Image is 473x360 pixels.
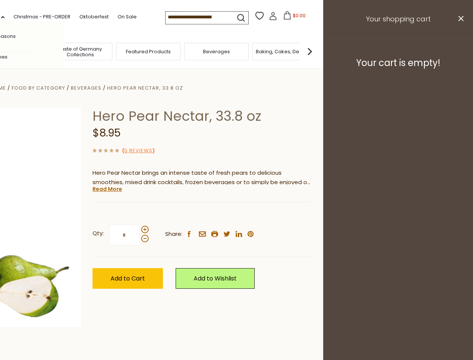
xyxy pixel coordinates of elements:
[126,49,171,54] a: Featured Products
[279,11,310,22] button: $0.00
[124,147,152,155] a: 0 Reviews
[93,168,312,187] p: Hero Pear Nectar brings an intense taste of fresh pears to delicious smoothies, mixed drink cockt...
[50,46,110,57] a: Taste of Germany Collections
[293,12,306,19] span: $0.00
[333,57,464,69] h3: Your cart is empty!
[302,44,317,59] img: next arrow
[109,225,140,245] input: Qty:
[176,268,255,289] a: Add to Wishlist
[93,126,121,140] span: $8.95
[122,147,155,154] span: ( )
[79,13,109,21] a: Oktoberfest
[165,229,182,239] span: Share:
[93,229,104,238] strong: Qty:
[93,268,163,289] button: Add to Cart
[107,84,183,91] a: Hero Pear Nectar, 33.8 oz
[13,13,70,21] a: Christmas - PRE-ORDER
[71,84,101,91] a: Beverages
[118,13,137,21] a: On Sale
[93,185,122,193] a: Read More
[12,84,65,91] a: Food By Category
[110,274,145,283] span: Add to Cart
[256,49,314,54] a: Baking, Cakes, Desserts
[203,49,230,54] a: Beverages
[93,108,312,124] h1: Hero Pear Nectar, 33.8 oz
